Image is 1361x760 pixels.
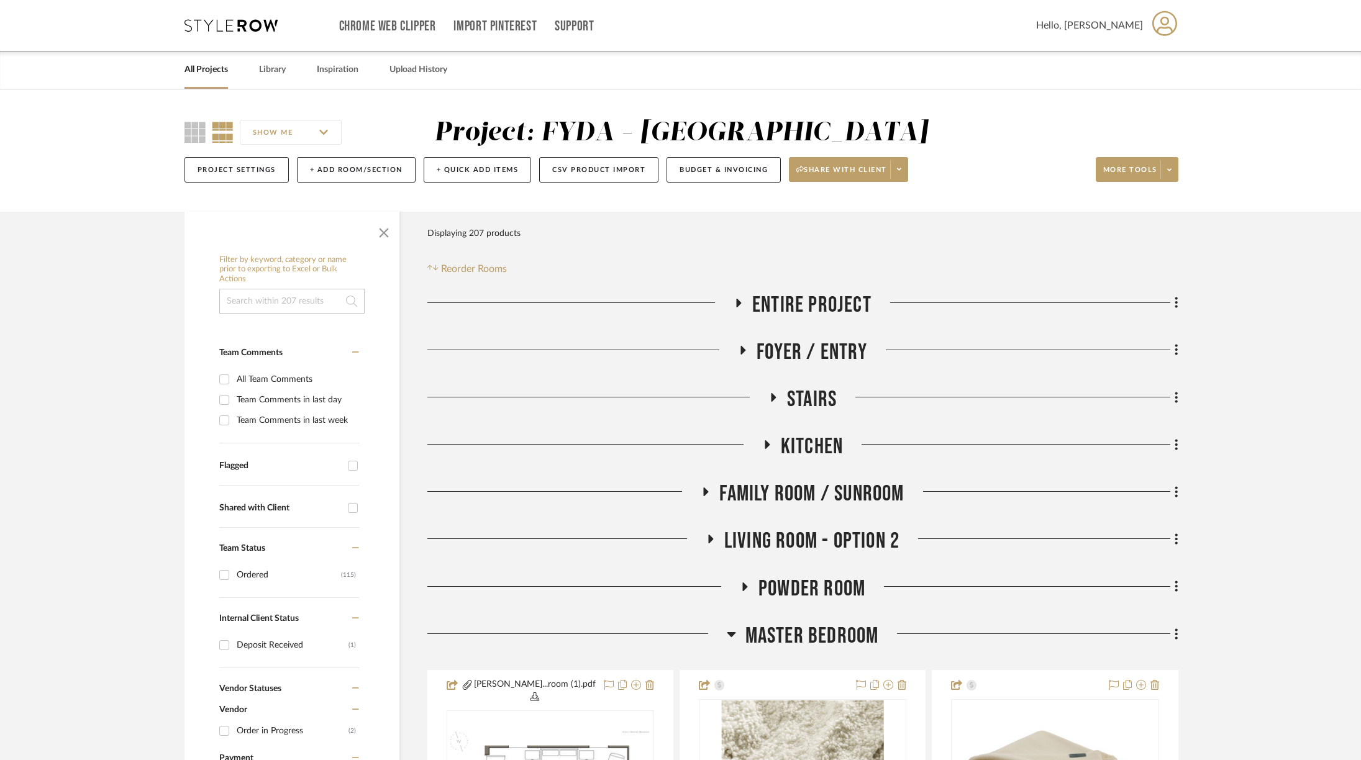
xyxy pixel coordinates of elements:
[787,386,837,413] span: Stairs
[1096,157,1178,182] button: More tools
[752,292,872,319] span: Entire Project
[219,503,342,513] div: Shared with Client
[1036,18,1143,33] span: Hello, [PERSON_NAME]
[219,289,365,314] input: Search within 207 results
[434,120,928,146] div: Project: FYDA - [GEOGRAPHIC_DATA]
[341,565,356,585] div: (115)
[219,705,247,714] span: Vendor
[259,61,286,78] a: Library
[219,544,265,553] span: Team Status
[789,157,908,182] button: Share with client
[219,461,342,471] div: Flagged
[473,678,596,704] button: [PERSON_NAME]...room (1).pdf
[453,21,537,32] a: Import Pinterest
[317,61,358,78] a: Inspiration
[796,165,887,184] span: Share with client
[237,565,341,585] div: Ordered
[371,218,396,243] button: Close
[424,157,532,183] button: + Quick Add Items
[745,623,879,649] span: Master Bedroom
[348,721,356,741] div: (2)
[237,635,348,655] div: Deposit Received
[427,261,508,276] button: Reorder Rooms
[781,433,843,460] span: Kitchen
[184,157,289,183] button: Project Settings
[555,21,594,32] a: Support
[757,339,867,366] span: Foyer / Entry
[219,255,365,284] h6: Filter by keyword, category or name prior to exporting to Excel or Bulk Actions
[237,410,356,430] div: Team Comments in last week
[427,221,521,246] div: Displaying 207 products
[297,157,416,183] button: + Add Room/Section
[219,684,281,693] span: Vendor Statuses
[1103,165,1157,184] span: More tools
[219,348,283,357] span: Team Comments
[184,61,228,78] a: All Projects
[724,528,899,554] span: Living Room - Option 2
[237,369,356,389] div: All Team Comments
[237,390,356,410] div: Team Comments in last day
[219,614,299,623] span: Internal Client Status
[339,21,436,32] a: Chrome Web Clipper
[758,576,865,602] span: Powder Room
[539,157,658,183] button: CSV Product Import
[441,261,507,276] span: Reorder Rooms
[389,61,447,78] a: Upload History
[237,721,348,741] div: Order in Progress
[719,481,904,507] span: Family Room / Sunroom
[667,157,781,183] button: Budget & Invoicing
[348,635,356,655] div: (1)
